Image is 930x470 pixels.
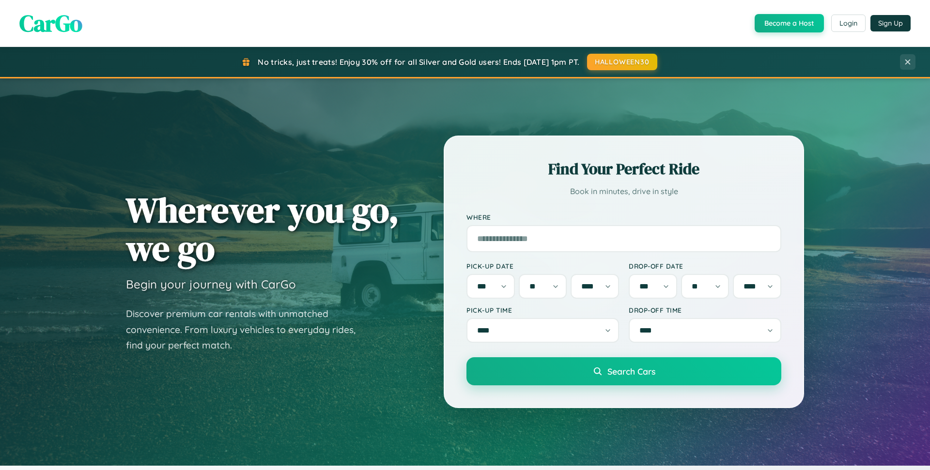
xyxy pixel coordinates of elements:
[629,262,781,270] label: Drop-off Date
[587,54,657,70] button: HALLOWEEN30
[466,357,781,385] button: Search Cars
[466,306,619,314] label: Pick-up Time
[126,191,399,267] h1: Wherever you go, we go
[466,158,781,180] h2: Find Your Perfect Ride
[629,306,781,314] label: Drop-off Time
[870,15,911,31] button: Sign Up
[126,277,296,291] h3: Begin your journey with CarGo
[466,184,781,198] p: Book in minutes, drive in style
[466,262,619,270] label: Pick-up Date
[126,306,368,353] p: Discover premium car rentals with unmatched convenience. From luxury vehicles to everyday rides, ...
[19,7,82,39] span: CarGo
[258,57,579,67] span: No tricks, just treats! Enjoy 30% off for all Silver and Gold users! Ends [DATE] 1pm PT.
[831,15,866,32] button: Login
[755,14,824,32] button: Become a Host
[466,213,781,221] label: Where
[607,366,655,377] span: Search Cars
